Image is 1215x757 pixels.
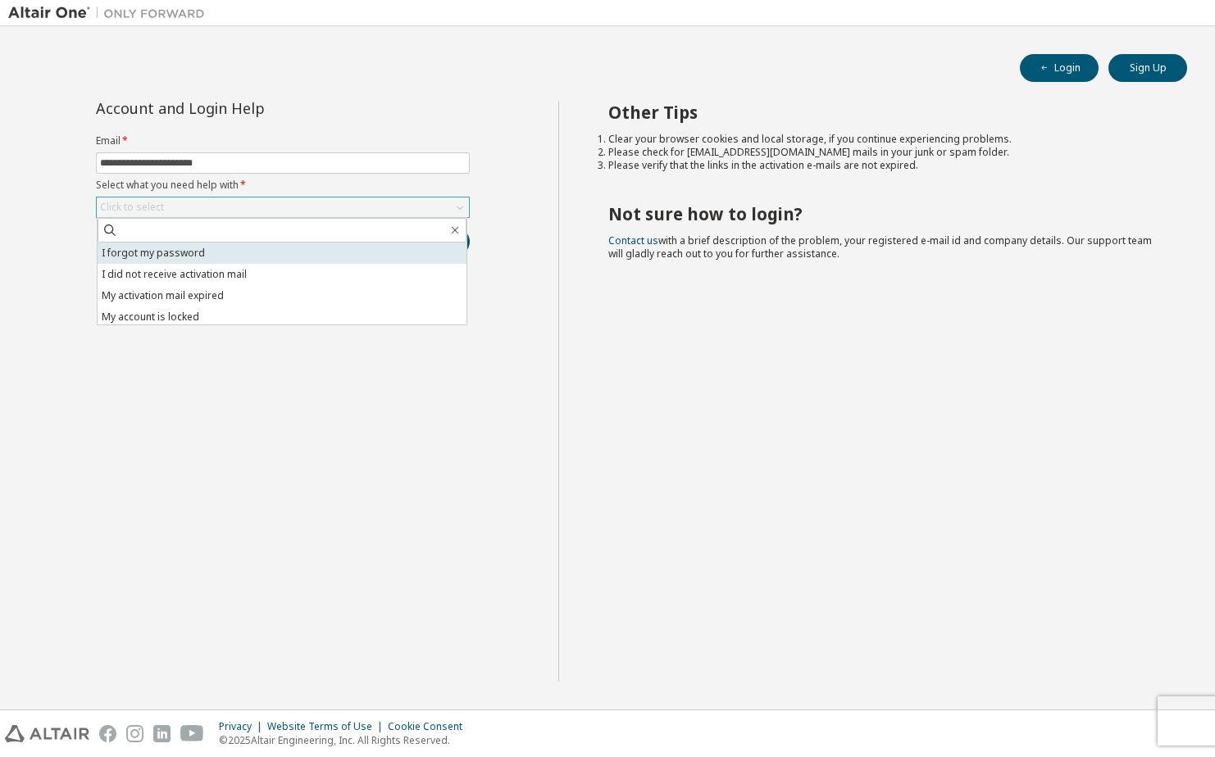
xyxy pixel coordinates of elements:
[153,725,171,742] img: linkedin.svg
[608,159,1158,172] li: Please verify that the links in the activation e-mails are not expired.
[267,720,388,733] div: Website Terms of Use
[96,102,395,115] div: Account and Login Help
[388,720,472,733] div: Cookie Consent
[1020,54,1099,82] button: Login
[1108,54,1187,82] button: Sign Up
[180,725,204,742] img: youtube.svg
[96,179,470,192] label: Select what you need help with
[219,733,472,747] p: © 2025 Altair Engineering, Inc. All Rights Reserved.
[608,233,1152,261] span: with a brief description of the problem, your registered e-mail id and company details. Our suppo...
[5,725,89,742] img: altair_logo.svg
[97,197,469,217] div: Click to select
[100,201,164,214] div: Click to select
[608,233,658,247] a: Contact us
[219,720,267,733] div: Privacy
[99,725,116,742] img: facebook.svg
[8,5,213,21] img: Altair One
[608,203,1158,224] h2: Not sure how to login?
[126,725,143,742] img: instagram.svg
[98,243,466,264] li: I forgot my password
[96,134,470,147] label: Email
[608,102,1158,123] h2: Other Tips
[608,133,1158,146] li: Clear your browser cookies and local storage, if you continue experiencing problems.
[608,146,1158,159] li: Please check for [EMAIL_ADDRESS][DOMAIN_NAME] mails in your junk or spam folder.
